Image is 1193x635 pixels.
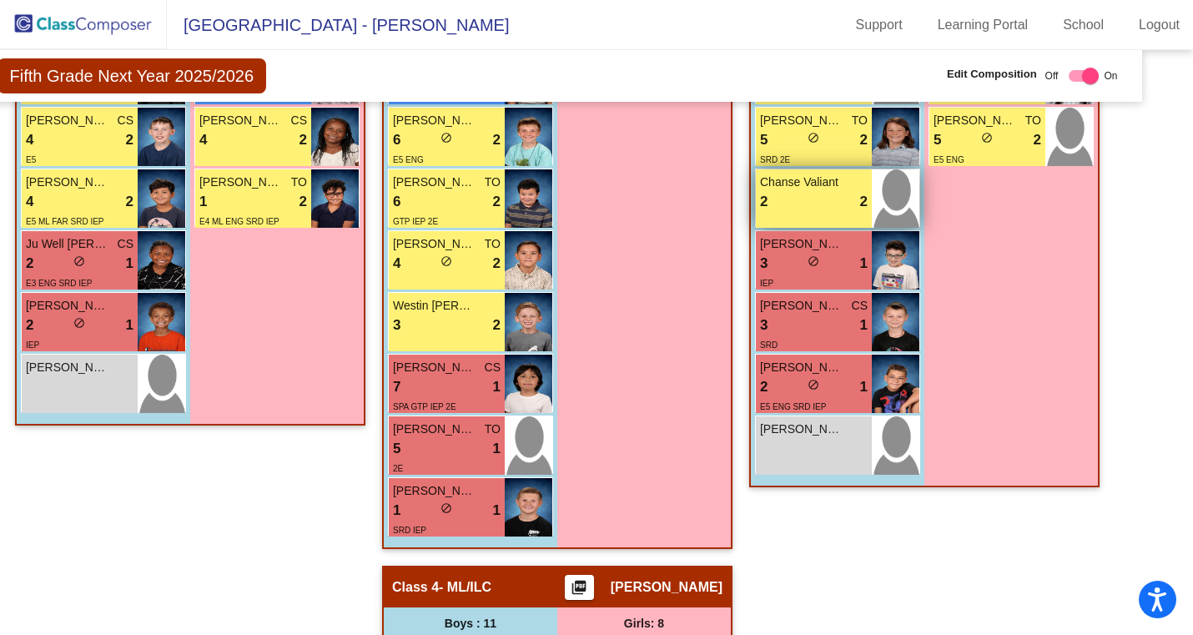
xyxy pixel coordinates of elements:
[1050,12,1117,38] a: School
[440,502,452,514] span: do_not_disturb_alt
[26,297,109,315] span: [PERSON_NAME]
[485,421,501,438] span: TO
[760,421,843,438] span: [PERSON_NAME]
[26,235,109,253] span: Ju Well [PERSON_NAME]
[1104,68,1117,83] span: On
[760,253,768,275] span: 3
[1034,129,1041,151] span: 2
[485,359,501,376] span: CS
[300,129,307,151] span: 2
[393,421,476,438] span: [PERSON_NAME]
[860,376,868,398] span: 1
[934,129,941,151] span: 5
[291,112,307,129] span: CS
[118,235,133,253] span: CS
[493,376,501,398] span: 1
[760,191,768,213] span: 2
[860,315,868,336] span: 1
[26,129,33,151] span: 4
[760,174,843,191] span: Chanse Valiant
[947,66,1037,83] span: Edit Composition
[393,500,400,522] span: 1
[760,402,826,411] span: E5 ENG SRD IEP
[860,191,868,213] span: 2
[760,359,843,376] span: [PERSON_NAME]
[393,376,400,398] span: 7
[393,217,438,226] span: GTP IEP 2E
[393,155,424,164] span: E5 ENG
[393,297,476,315] span: Westin [PERSON_NAME]
[852,112,868,129] span: TO
[393,402,456,411] span: SPA GTP IEP 2E
[1025,112,1041,129] span: TO
[26,174,109,191] span: [PERSON_NAME]
[493,191,501,213] span: 2
[291,174,307,191] span: TO
[393,464,403,473] span: 2E
[981,132,993,144] span: do_not_disturb_alt
[760,235,843,253] span: [PERSON_NAME]
[393,359,476,376] span: [PERSON_NAME]
[440,255,452,267] span: do_not_disturb_alt
[393,482,476,500] span: [PERSON_NAME]
[843,12,916,38] a: Support
[392,579,439,596] span: Class 4
[126,191,133,213] span: 2
[199,129,207,151] span: 4
[485,235,501,253] span: TO
[493,438,501,460] span: 1
[611,579,722,596] span: [PERSON_NAME]
[26,217,104,226] span: E5 ML FAR SRD IEP
[860,253,868,275] span: 1
[934,112,1017,129] span: [PERSON_NAME] Trojan
[393,235,476,253] span: [PERSON_NAME]
[118,112,133,129] span: CS
[199,174,283,191] span: [PERSON_NAME]
[199,191,207,213] span: 1
[393,526,426,535] span: SRD IEP
[199,217,279,226] span: E4 ML ENG SRD IEP
[1125,12,1193,38] a: Logout
[26,112,109,129] span: [PERSON_NAME]
[934,155,964,164] span: E5 ENG
[73,317,85,329] span: do_not_disturb_alt
[26,253,33,275] span: 2
[565,575,594,600] button: Print Students Details
[393,438,400,460] span: 5
[126,253,133,275] span: 1
[493,129,501,151] span: 2
[26,155,36,164] span: E5
[760,297,843,315] span: [PERSON_NAME]
[393,253,400,275] span: 4
[439,579,491,596] span: - ML/ILC
[924,12,1042,38] a: Learning Portal
[760,340,778,350] span: SRD
[808,255,819,267] span: do_not_disturb_alt
[860,129,868,151] span: 2
[73,255,85,267] span: do_not_disturb_alt
[393,174,476,191] span: [PERSON_NAME]
[760,376,768,398] span: 2
[760,129,768,151] span: 5
[393,315,400,336] span: 3
[167,12,509,38] span: [GEOGRAPHIC_DATA] - [PERSON_NAME]
[126,315,133,336] span: 1
[26,191,33,213] span: 4
[26,315,33,336] span: 2
[199,112,283,129] span: [PERSON_NAME]
[440,132,452,144] span: do_not_disturb_alt
[26,340,39,350] span: IEP
[493,315,501,336] span: 2
[760,155,790,164] span: SRD 2E
[760,279,773,288] span: IEP
[493,500,501,522] span: 1
[393,129,400,151] span: 6
[493,253,501,275] span: 2
[760,112,843,129] span: [PERSON_NAME]
[569,579,589,602] mat-icon: picture_as_pdf
[760,315,768,336] span: 3
[300,191,307,213] span: 2
[26,359,109,376] span: [PERSON_NAME]
[808,132,819,144] span: do_not_disturb_alt
[126,129,133,151] span: 2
